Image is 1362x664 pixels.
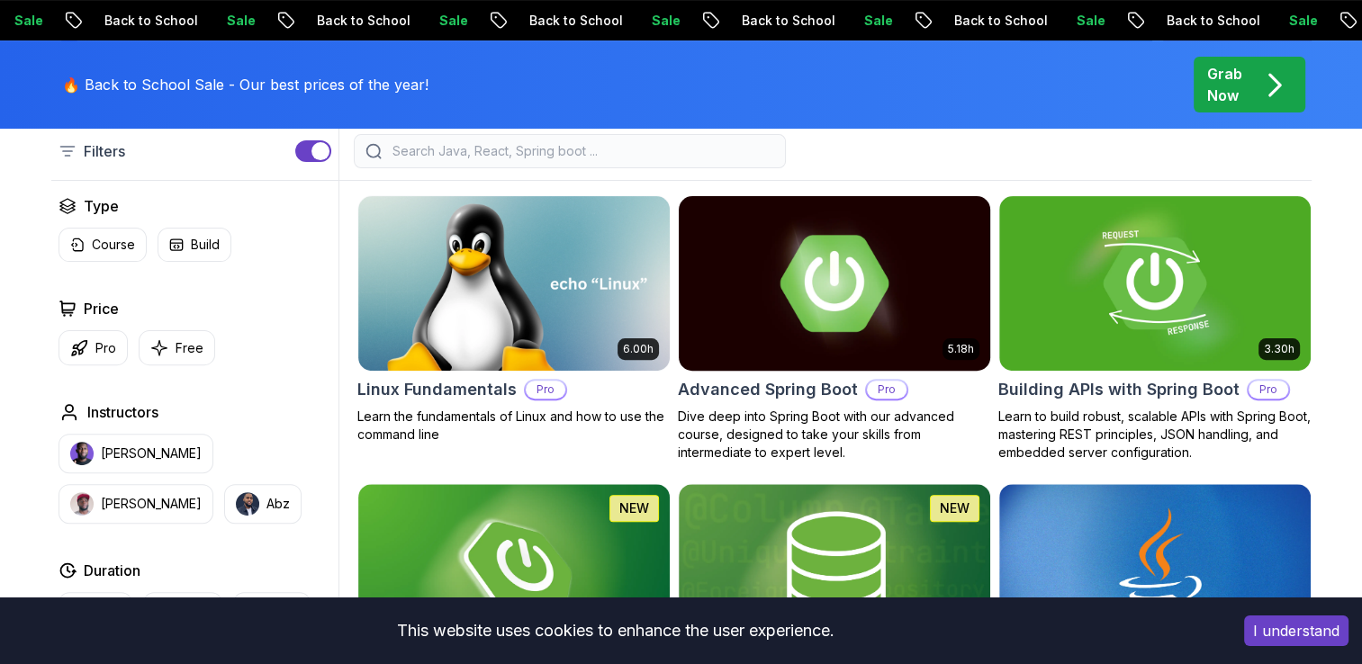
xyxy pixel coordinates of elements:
[59,228,147,262] button: Course
[14,611,1217,651] div: This website uses cookies to enhance the user experience.
[84,560,140,581] h2: Duration
[357,377,517,402] h2: Linux Fundamentals
[940,499,970,517] p: NEW
[671,192,997,374] img: Advanced Spring Boot card
[233,592,311,626] button: +3 Hours
[998,195,1312,462] a: Building APIs with Spring Boot card3.30hBuilding APIs with Spring BootProLearn to build robust, s...
[143,592,222,626] button: 1-3 Hours
[84,298,119,319] h2: Price
[936,12,1059,30] p: Back to School
[389,142,774,160] input: Search Java, React, Spring boot ...
[95,339,116,357] p: Pro
[421,12,479,30] p: Sale
[70,442,94,465] img: instructor img
[1271,12,1329,30] p: Sale
[1264,342,1294,356] p: 3.30h
[158,228,231,262] button: Build
[191,236,220,254] p: Build
[62,74,428,95] p: 🔥 Back to School Sale - Our best prices of the year!
[999,484,1311,659] img: Java for Beginners card
[224,484,302,524] button: instructor imgAbz
[619,499,649,517] p: NEW
[86,12,209,30] p: Back to School
[1249,381,1288,399] p: Pro
[266,495,290,513] p: Abz
[236,492,259,516] img: instructor img
[679,484,990,659] img: Spring Data JPA card
[59,434,213,473] button: instructor img[PERSON_NAME]
[357,195,671,444] a: Linux Fundamentals card6.00hLinux FundamentalsProLearn the fundamentals of Linux and how to use t...
[59,592,132,626] button: 0-1 Hour
[84,195,119,217] h2: Type
[299,12,421,30] p: Back to School
[634,12,691,30] p: Sale
[948,342,974,356] p: 5.18h
[999,196,1311,371] img: Building APIs with Spring Boot card
[1149,12,1271,30] p: Back to School
[176,339,203,357] p: Free
[139,330,215,365] button: Free
[357,408,671,444] p: Learn the fundamentals of Linux and how to use the command line
[678,195,991,462] a: Advanced Spring Boot card5.18hAdvanced Spring BootProDive deep into Spring Boot with our advanced...
[678,408,991,462] p: Dive deep into Spring Boot with our advanced course, designed to take your skills from intermedia...
[1244,615,1348,646] button: Accept cookies
[867,381,906,399] p: Pro
[998,408,1312,462] p: Learn to build robust, scalable APIs with Spring Boot, mastering REST principles, JSON handling, ...
[623,342,654,356] p: 6.00h
[84,140,125,162] p: Filters
[101,444,202,462] p: [PERSON_NAME]
[209,12,266,30] p: Sale
[59,484,213,524] button: instructor img[PERSON_NAME]
[59,330,128,365] button: Pro
[101,495,202,513] p: [PERSON_NAME]
[724,12,846,30] p: Back to School
[846,12,904,30] p: Sale
[1207,63,1242,106] p: Grab Now
[1059,12,1116,30] p: Sale
[70,492,94,516] img: instructor img
[998,377,1240,402] h2: Building APIs with Spring Boot
[92,236,135,254] p: Course
[87,401,158,423] h2: Instructors
[511,12,634,30] p: Back to School
[678,377,858,402] h2: Advanced Spring Boot
[358,484,670,659] img: Spring Boot for Beginners card
[526,381,565,399] p: Pro
[358,196,670,371] img: Linux Fundamentals card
